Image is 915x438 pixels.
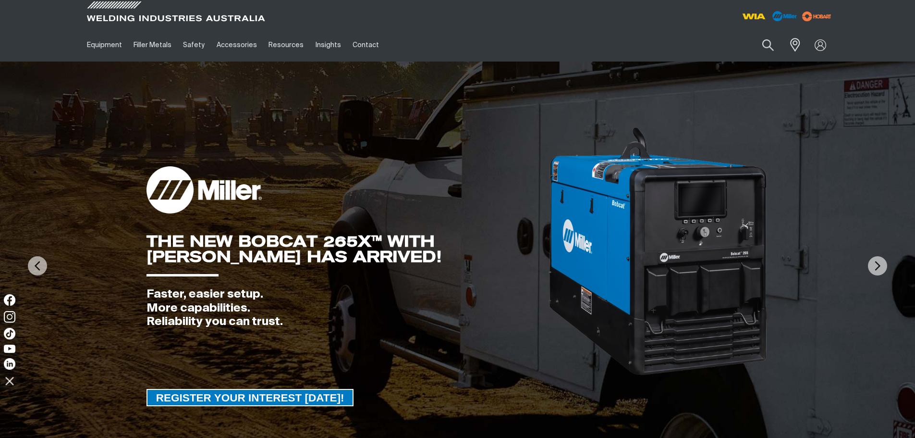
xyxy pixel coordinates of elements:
a: REGISTER YOUR INTEREST TODAY! [146,389,354,406]
a: Filler Metals [128,28,177,62]
img: NextArrow [868,256,887,275]
a: Equipment [81,28,128,62]
img: LinkedIn [4,358,15,370]
button: Search products [752,34,784,56]
img: miller [799,9,834,24]
img: hide socials [1,373,18,389]
input: Product name or item number... [739,34,784,56]
a: Safety [177,28,210,62]
img: Facebook [4,294,15,306]
span: REGISTER YOUR INTEREST [DATE]! [147,389,353,406]
a: Insights [309,28,346,62]
a: Accessories [211,28,263,62]
img: PrevArrow [28,256,47,275]
img: YouTube [4,345,15,353]
div: THE NEW BOBCAT 265X™ WITH [PERSON_NAME] HAS ARRIVED! [146,234,548,264]
a: Contact [347,28,385,62]
div: Faster, easier setup. More capabilities. Reliability you can trust. [146,288,548,329]
img: Instagram [4,311,15,323]
a: Resources [263,28,309,62]
img: TikTok [4,328,15,339]
nav: Main [81,28,646,62]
